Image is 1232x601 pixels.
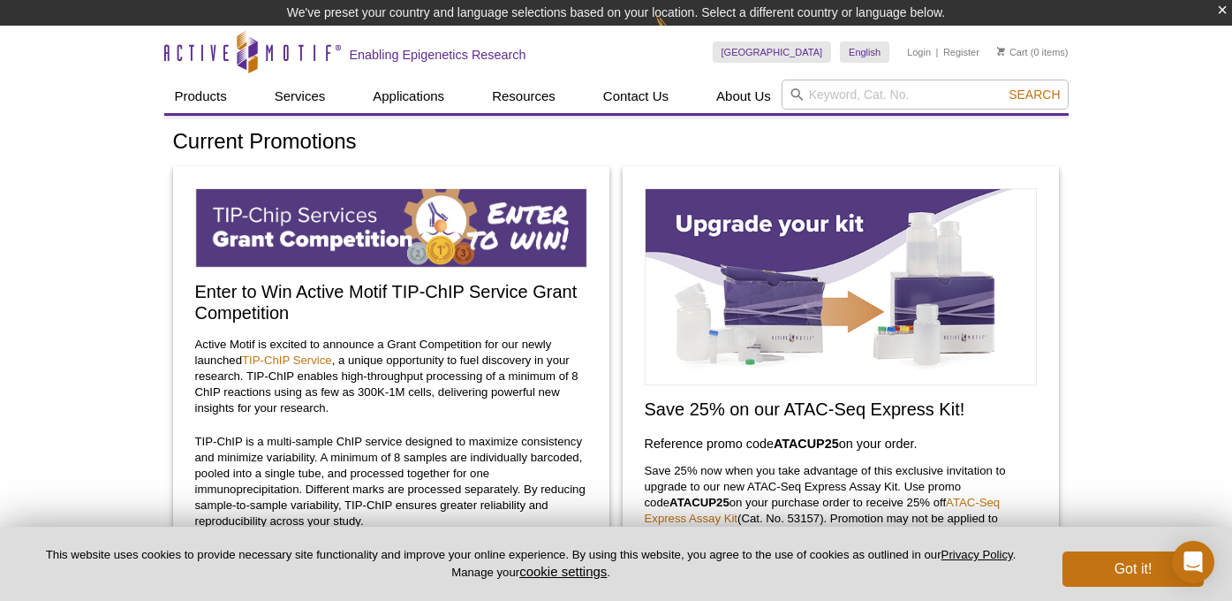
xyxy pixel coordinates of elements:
span: Search [1009,87,1060,102]
li: | [936,42,939,63]
h2: Save 25% on our ATAC-Seq Express Kit! [645,399,1037,420]
a: Products [164,80,238,113]
h2: Enter to Win Active Motif TIP-ChIP Service Grant Competition [195,281,587,323]
h2: Enabling Epigenetics Research [350,47,526,63]
li: (0 items) [997,42,1069,63]
a: Cart [997,46,1028,58]
h1: Current Promotions [173,130,1060,156]
a: Resources [481,80,566,113]
button: Search [1003,87,1065,103]
h3: Reference promo code on your order. [645,433,1037,454]
a: Applications [362,80,455,113]
a: TIP-ChIP Service [242,354,332,367]
a: Register [943,46,979,58]
a: [GEOGRAPHIC_DATA] [713,42,832,63]
a: Login [907,46,931,58]
a: Contact Us [593,80,679,113]
a: About Us [706,80,782,113]
button: cookie settings [519,564,607,579]
a: Services [264,80,336,113]
p: Save 25% now when you take advantage of this exclusive invitation to upgrade to our new ATAC-Seq ... [645,463,1037,590]
img: TIP-ChIP Service Grant Competition [195,188,587,268]
img: Your Cart [997,47,1005,56]
button: Got it! [1062,552,1204,587]
p: Active Motif is excited to announce a Grant Competition for our newly launched , a unique opportu... [195,337,587,416]
img: Save on ATAC-Seq Express Assay Kit [645,188,1037,385]
p: This website uses cookies to provide necessary site functionality and improve your online experie... [28,547,1033,581]
strong: ATACUP25 [774,437,839,451]
a: Privacy Policy [941,548,1013,561]
input: Keyword, Cat. No. [782,80,1069,110]
div: Open Intercom Messenger [1172,541,1214,583]
strong: ATACUP25 [669,496,729,509]
img: Change Here [655,13,702,55]
a: English [840,42,889,63]
p: TIP-ChIP is a multi-sample ChIP service designed to maximize consistency and minimize variability... [195,434,587,529]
